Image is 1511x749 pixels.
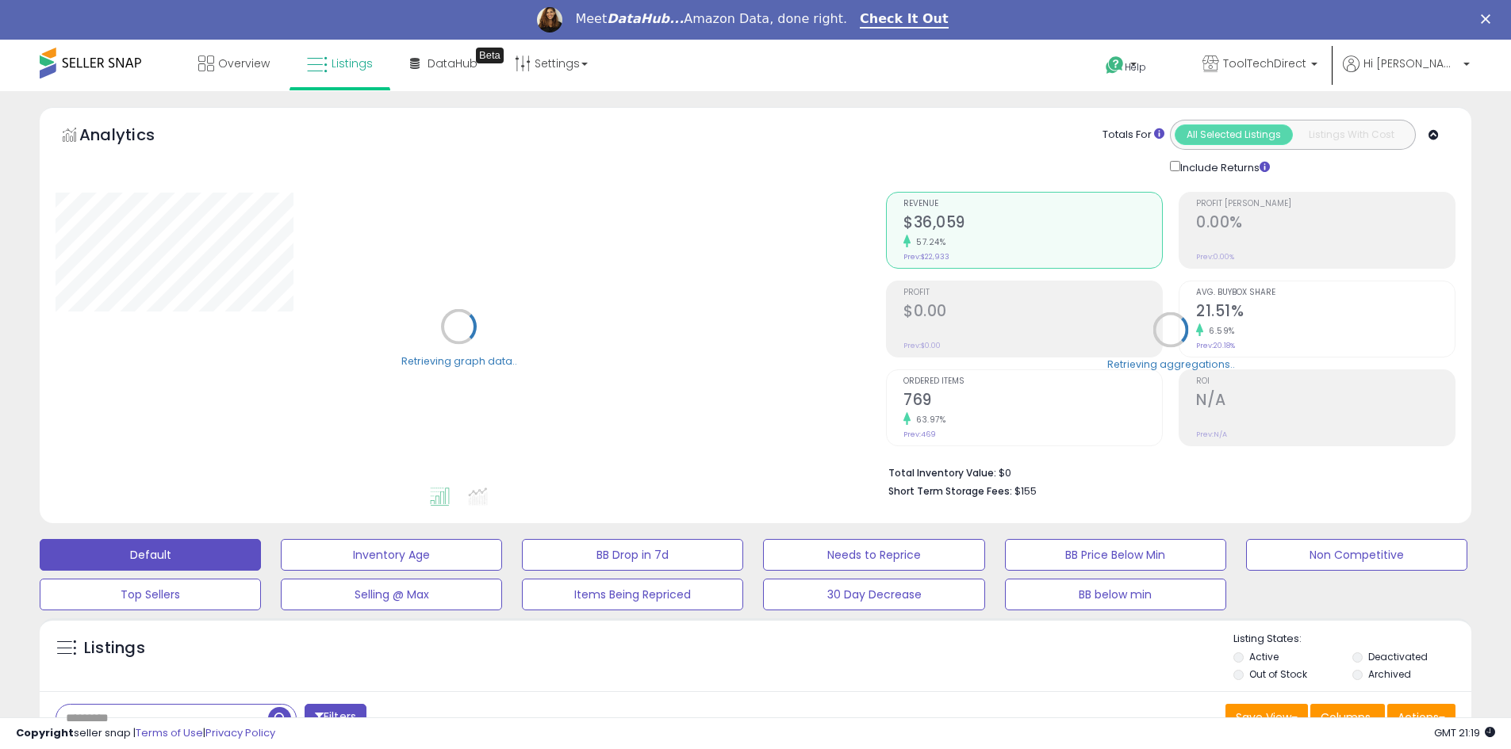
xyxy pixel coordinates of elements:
button: Listings With Cost [1292,124,1410,145]
i: Get Help [1105,55,1125,75]
button: Actions [1387,704,1455,731]
button: Default [40,539,261,571]
button: Needs to Reprice [763,539,984,571]
a: Terms of Use [136,725,203,740]
div: Include Returns [1158,158,1289,176]
p: Listing States: [1233,632,1471,647]
label: Deactivated [1368,650,1428,663]
img: Profile image for Georgie [537,7,562,32]
a: Help [1093,44,1177,91]
button: Top Sellers [40,579,261,610]
label: Active [1249,650,1279,663]
h5: Analytics [79,124,186,150]
button: BB Drop in 7d [522,539,743,571]
span: Help [1125,60,1146,74]
button: BB below min [1005,579,1226,610]
div: Meet Amazon Data, done right. [575,11,847,27]
button: Inventory Age [281,539,502,571]
span: Columns [1321,709,1371,725]
strong: Copyright [16,725,74,740]
a: Check It Out [860,11,949,29]
a: ToolTechDirect [1191,40,1329,91]
a: Privacy Policy [205,725,275,740]
div: Tooltip anchor [476,48,504,63]
div: Retrieving aggregations.. [1107,357,1235,371]
a: Hi [PERSON_NAME] [1343,55,1470,91]
button: Selling @ Max [281,579,502,610]
button: Save View [1225,704,1308,731]
i: DataHub... [607,11,684,26]
button: Items Being Repriced [522,579,743,610]
span: Overview [218,55,270,71]
button: All Selected Listings [1175,124,1293,145]
span: Hi [PERSON_NAME] [1363,55,1459,71]
label: Archived [1368,667,1411,681]
button: BB Price Below Min [1005,539,1226,571]
a: Listings [295,40,385,87]
span: 2025-10-7 21:19 GMT [1434,725,1495,740]
button: 30 Day Decrease [763,579,984,610]
a: Settings [503,40,600,87]
span: Listings [332,55,373,71]
button: Filters [305,704,366,732]
label: Out of Stock [1249,667,1307,681]
span: ToolTechDirect [1223,55,1306,71]
h5: Listings [84,637,145,659]
button: Non Competitive [1246,539,1467,571]
div: Retrieving graph data.. [401,353,517,368]
div: Totals For [1103,128,1164,143]
a: Overview [186,40,282,87]
div: seller snap | | [16,726,275,741]
button: Columns [1310,704,1385,731]
span: DataHub [428,55,477,71]
div: Close [1481,14,1497,24]
a: DataHub [398,40,489,87]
